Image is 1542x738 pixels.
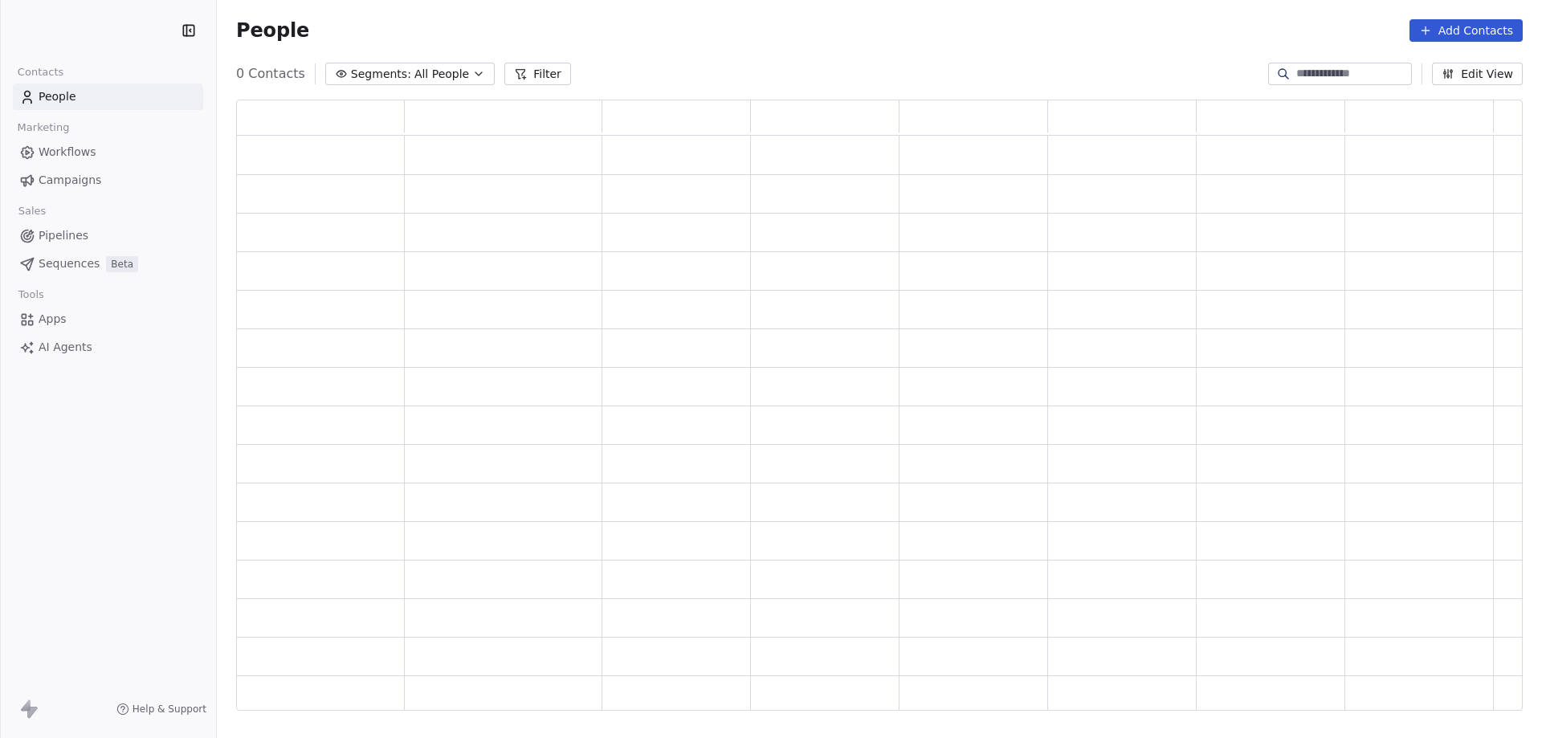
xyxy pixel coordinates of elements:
[1432,63,1523,85] button: Edit View
[236,64,305,84] span: 0 Contacts
[39,144,96,161] span: Workflows
[1409,19,1523,42] button: Add Contacts
[39,172,101,189] span: Campaigns
[39,227,88,244] span: Pipelines
[133,703,206,716] span: Help & Support
[39,88,76,105] span: People
[11,199,53,223] span: Sales
[13,139,203,165] a: Workflows
[13,84,203,110] a: People
[13,306,203,332] a: Apps
[116,703,206,716] a: Help & Support
[39,311,67,328] span: Apps
[39,339,92,356] span: AI Agents
[10,60,71,84] span: Contacts
[39,255,100,272] span: Sequences
[351,66,411,83] span: Segments:
[13,334,203,361] a: AI Agents
[13,251,203,277] a: SequencesBeta
[414,66,469,83] span: All People
[10,116,76,140] span: Marketing
[13,222,203,249] a: Pipelines
[11,283,51,307] span: Tools
[504,63,571,85] button: Filter
[106,256,138,272] span: Beta
[13,167,203,194] a: Campaigns
[236,18,309,43] span: People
